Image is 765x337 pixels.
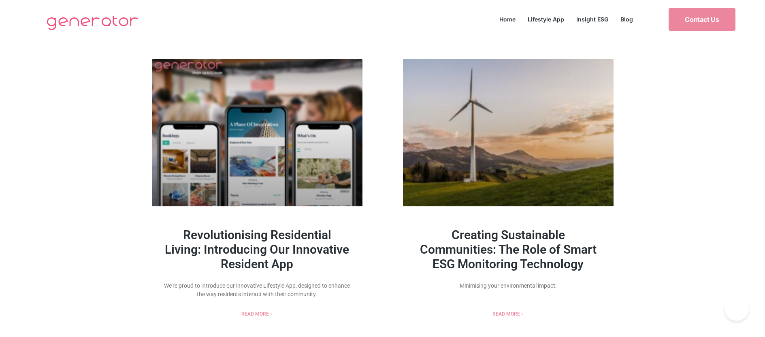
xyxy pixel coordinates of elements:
a: Read more about Revolutionising Residential Living: Introducing Our Innovative Resident App [241,310,273,318]
p: Minimising your environmental impact. [415,282,601,290]
a: Lifestyle App [522,14,570,25]
span: Contact Us [685,16,719,23]
nav: Menu [493,14,639,25]
a: Insight ESG [570,14,614,25]
a: Read more about Creating Sustainable Communities: The Role of Smart ESG Monitoring Technology [492,310,524,318]
a: Blog [614,14,639,25]
iframe: Toggle Customer Support [725,297,749,321]
a: Home [493,14,522,25]
a: Creating Sustainable Communities: The Role of Smart ESG Monitoring Technology [420,228,597,271]
a: Contact Us [669,8,735,31]
p: We’re proud to introduce our innovative Lifestyle App, designed to enhance the way residents inte... [164,282,350,299]
a: Revolutionising Residential Living: Introducing Our Innovative Resident App [165,228,349,271]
